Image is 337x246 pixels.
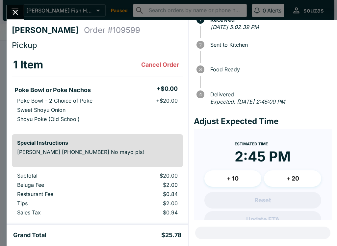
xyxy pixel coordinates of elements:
[156,97,178,104] p: + $20.00
[17,182,102,188] p: Beluga Fee
[211,24,259,30] em: [DATE] 5:02:39 PM
[17,209,102,216] p: Sales Tax
[17,116,80,122] p: Shoyu Poke (Old School)
[207,66,332,72] span: Food Ready
[17,107,65,113] p: Sweet Shoyu Onion
[113,172,177,179] p: $20.00
[161,231,182,239] h5: $25.78
[12,172,183,218] table: orders table
[199,92,202,97] text: 4
[12,40,37,50] span: Pickup
[113,191,177,197] p: $0.84
[235,141,268,146] span: Estimated Time
[199,17,201,22] text: 1
[113,200,177,207] p: $2.00
[13,58,43,71] h3: 1 Item
[17,200,102,207] p: Tips
[113,209,177,216] p: $0.94
[113,182,177,188] p: $2.00
[207,91,332,97] span: Delivered
[194,116,332,126] h4: Adjust Expected Time
[7,5,24,19] button: Close
[207,17,332,23] span: Received
[207,42,332,48] span: Sent to Kitchen
[210,98,285,105] em: Expected: [DATE] 2:45:00 PM
[17,139,178,146] h6: Special Instructions
[157,85,178,93] h5: + $0.00
[12,53,183,129] table: orders table
[235,148,291,165] time: 2:45 PM
[14,86,91,94] h5: Poke Bowl or Poke Nachos
[13,231,46,239] h5: Grand Total
[204,170,262,187] button: + 10
[199,42,202,47] text: 2
[17,172,102,179] p: Subtotal
[17,97,92,104] p: Poke Bowl - 2 Choice of Poke
[199,67,202,72] text: 3
[139,58,182,71] button: Cancel Order
[264,170,321,187] button: + 20
[84,25,140,35] h4: Order # 109599
[12,25,84,35] h4: [PERSON_NAME]
[17,149,178,155] p: [PERSON_NAME] [PHONE_NUMBER] No mayo pls!
[17,191,102,197] p: Restaurant Fee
